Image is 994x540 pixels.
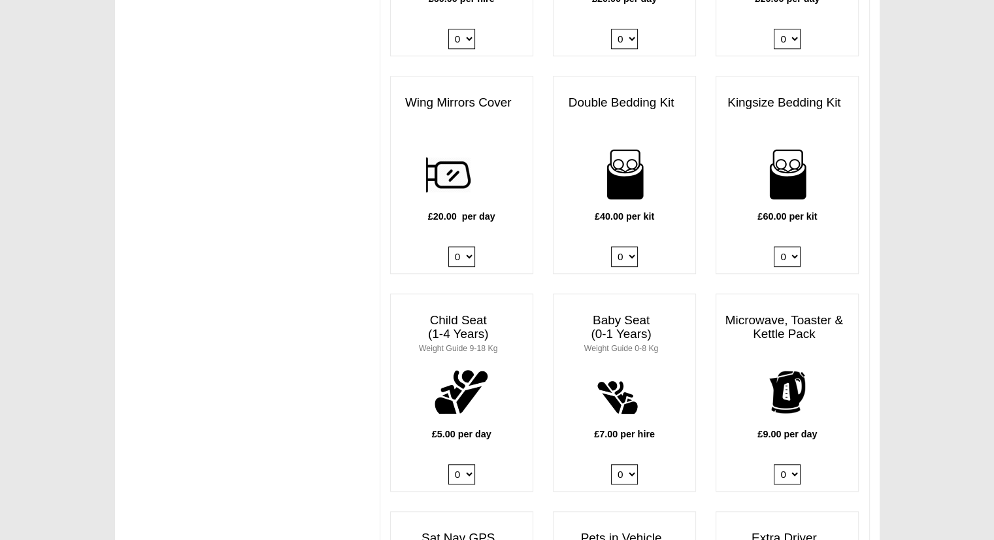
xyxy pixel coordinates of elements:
[757,211,817,222] b: £60.00 per kit
[752,139,823,210] img: bedding-for-two.png
[391,307,533,361] h3: Child Seat (1-4 Years)
[426,139,497,210] img: wing.png
[426,356,497,428] img: child.png
[595,211,654,222] b: £40.00 per kit
[554,90,695,116] h3: Double Bedding Kit
[752,356,823,428] img: kettle.png
[428,211,495,222] b: £20.00 per day
[716,307,858,348] h3: Microwave, Toaster & Kettle Pack
[757,429,817,439] b: £9.00 per day
[554,307,695,361] h3: Baby Seat (0-1 Years)
[391,90,533,116] h3: Wing Mirrors Cover
[584,344,659,353] small: Weight Guide 0-8 Kg
[589,356,660,428] img: baby.png
[419,344,497,353] small: Weight Guide 9-18 Kg
[432,429,491,439] b: £5.00 per day
[716,90,858,116] h3: Kingsize Bedding Kit
[589,139,660,210] img: bedding-for-two.png
[594,429,655,439] b: £7.00 per hire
